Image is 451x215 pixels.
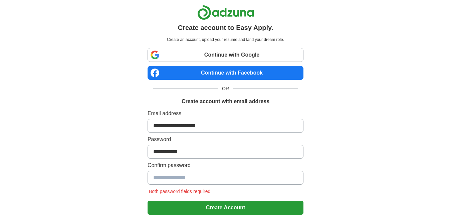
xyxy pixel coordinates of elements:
[218,85,233,92] span: OR
[148,48,303,62] a: Continue with Google
[148,109,303,117] label: Email address
[178,23,273,33] h1: Create account to Easy Apply.
[149,37,302,43] p: Create an account, upload your resume and land your dream role.
[148,66,303,80] a: Continue with Facebook
[148,135,303,143] label: Password
[148,201,303,215] button: Create Account
[182,98,269,106] h1: Create account with email address
[148,161,303,169] label: Confirm password
[148,189,212,194] span: Both password fields required
[197,5,254,20] img: Adzuna logo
